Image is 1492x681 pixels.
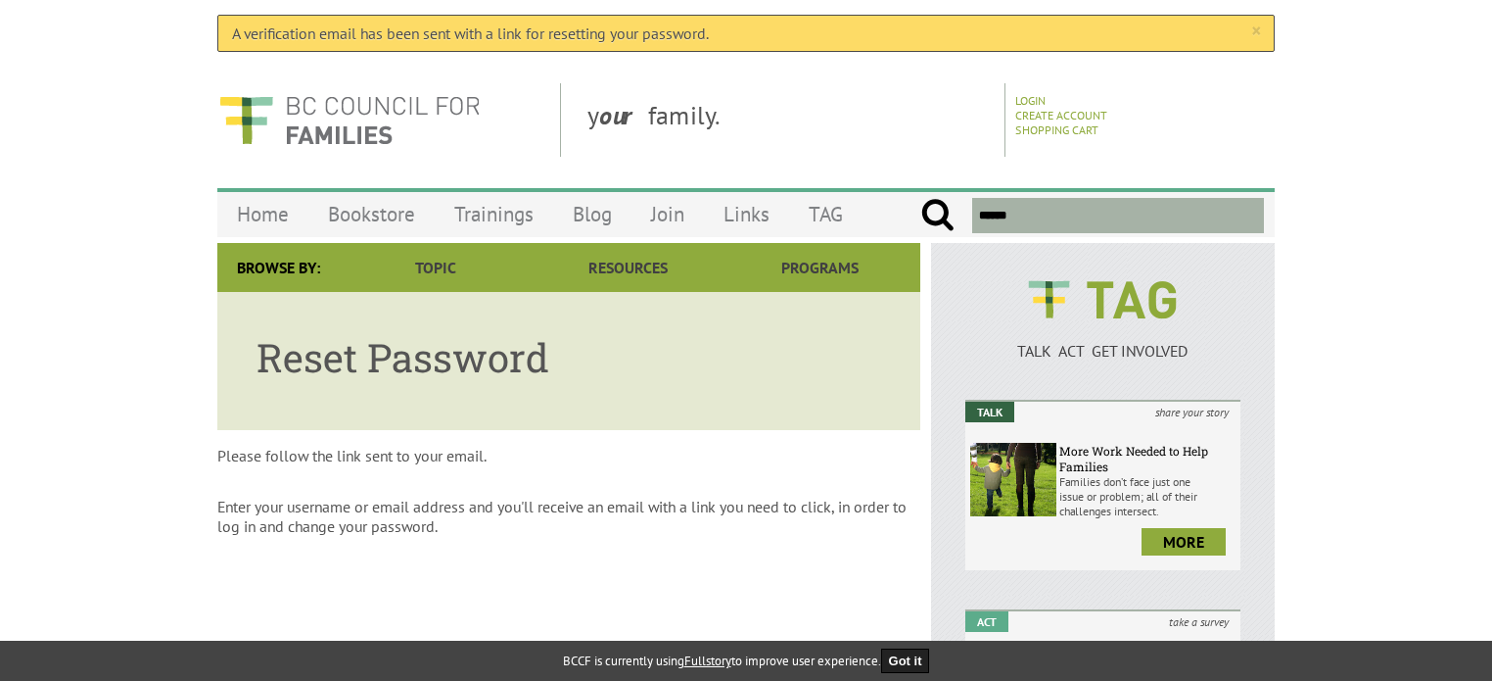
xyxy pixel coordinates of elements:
a: TAG [789,191,863,237]
p: TALK ACT GET INVOLVED [965,341,1240,361]
div: A verification email has been sent with a link for resetting your password. [217,15,1275,52]
a: Fullstory [684,653,731,669]
strong: our [599,99,648,131]
a: Blog [553,191,631,237]
h6: More Work Needed to Help Families [1059,443,1236,474]
input: Submit [920,198,955,233]
p: Please follow the link sent to your email. [217,446,920,465]
h1: Reset Password [256,331,881,383]
a: Trainings [435,191,553,237]
em: Act [965,611,1008,632]
a: more [1142,528,1226,556]
a: Bookstore [308,191,435,237]
a: TALK ACT GET INVOLVED [965,321,1240,361]
a: × [1251,22,1260,41]
a: Programs [724,243,916,292]
button: Got it [881,649,930,673]
div: y family. [572,83,1005,157]
a: Home [217,191,308,237]
img: BCCF's TAG Logo [1014,263,1190,337]
a: Shopping Cart [1015,122,1098,137]
i: take a survey [1157,611,1240,632]
a: Login [1015,93,1046,108]
em: Talk [965,402,1014,422]
a: Topic [340,243,532,292]
img: BC Council for FAMILIES [217,83,482,157]
a: Join [631,191,704,237]
i: share your story [1143,402,1240,422]
p: Enter your username or email address and you'll receive an email with a link you need to click, i... [217,497,920,536]
div: Browse By: [217,243,340,292]
a: Resources [532,243,723,292]
a: Create Account [1015,108,1107,122]
p: Families don’t face just one issue or problem; all of their challenges intersect. [1059,474,1236,518]
a: Links [704,191,789,237]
